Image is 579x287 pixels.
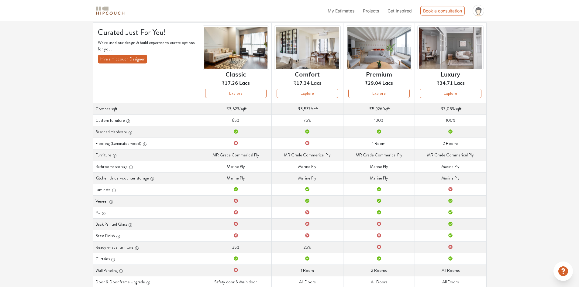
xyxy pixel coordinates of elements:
img: logo-horizontal.svg [95,5,126,16]
td: 75% [272,114,343,126]
img: header-preview [346,25,412,70]
button: Explore [348,89,410,98]
th: Curtains [93,253,200,265]
th: Custom furniture [93,114,200,126]
img: header-preview [274,25,340,70]
td: 2 Rooms [343,265,415,276]
span: ₹17.26 [222,79,238,86]
td: /sqft [272,103,343,114]
th: Flooring (Laminated wood) [93,138,200,149]
span: ₹7,083 [441,106,454,112]
span: ₹3,523 [226,106,239,112]
span: Get Inspired [388,8,412,13]
th: Wall Paneling [93,265,200,276]
th: Veneer [93,195,200,207]
button: Explore [205,89,267,98]
th: Bathrooms storage [93,161,200,172]
span: Lacs [311,79,322,86]
span: Projects [363,8,379,13]
span: ₹3,537 [298,106,311,112]
td: /sqft [200,103,271,114]
td: Marine Ply [415,161,486,172]
button: Hire a Hipcouch Designer [98,55,147,63]
td: 25% [272,241,343,253]
th: Ready-made furniture [93,241,200,253]
td: 100% [343,114,415,126]
td: Marine Ply [415,172,486,184]
th: PU [93,207,200,218]
td: 1 Room [272,265,343,276]
td: 65% [200,114,271,126]
h6: Premium [366,70,392,77]
td: Marine Ply [272,161,343,172]
h6: Luxury [441,70,460,77]
td: MR Grade Commerical Ply [343,149,415,161]
td: MR Grade Commerical Ply [200,149,271,161]
td: 35% [200,241,271,253]
span: Lacs [454,79,465,86]
h6: Comfort [295,70,320,77]
td: /sqft [343,103,415,114]
td: Marine Ply [343,172,415,184]
td: MR Grade Commerical Ply [415,149,486,161]
th: Back Painted Glass [93,218,200,230]
span: My Estimates [328,8,354,13]
button: Explore [277,89,338,98]
p: We've used our design & build expertise to curate options for you. [98,39,195,52]
span: Lacs [382,79,393,86]
span: ₹34.71 [436,79,453,86]
td: 1 Room [343,138,415,149]
th: Furniture [93,149,200,161]
span: ₹17.34 [293,79,310,86]
img: header-preview [417,25,484,70]
th: Laminate [93,184,200,195]
th: Branded Hardware [93,126,200,138]
button: Explore [420,89,481,98]
th: Cost per sqft [93,103,200,114]
h4: Curated Just For You! [98,28,195,37]
th: Kitchen Under-counter storage [93,172,200,184]
th: Brass Finish [93,230,200,241]
td: Marine Ply [272,172,343,184]
h6: Classic [226,70,246,77]
td: 2 Rooms [415,138,486,149]
td: 100% [415,114,486,126]
td: Marine Ply [200,161,271,172]
span: ₹5,926 [369,106,382,112]
td: All Rooms [415,265,486,276]
td: MR Grade Commerical Ply [272,149,343,161]
div: Book a consultation [420,6,465,15]
span: ₹29.04 [365,79,381,86]
span: logo-horizontal.svg [95,4,126,18]
span: Lacs [239,79,250,86]
img: header-preview [203,25,269,70]
td: /sqft [415,103,486,114]
td: Marine Ply [200,172,271,184]
td: Marine Ply [343,161,415,172]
